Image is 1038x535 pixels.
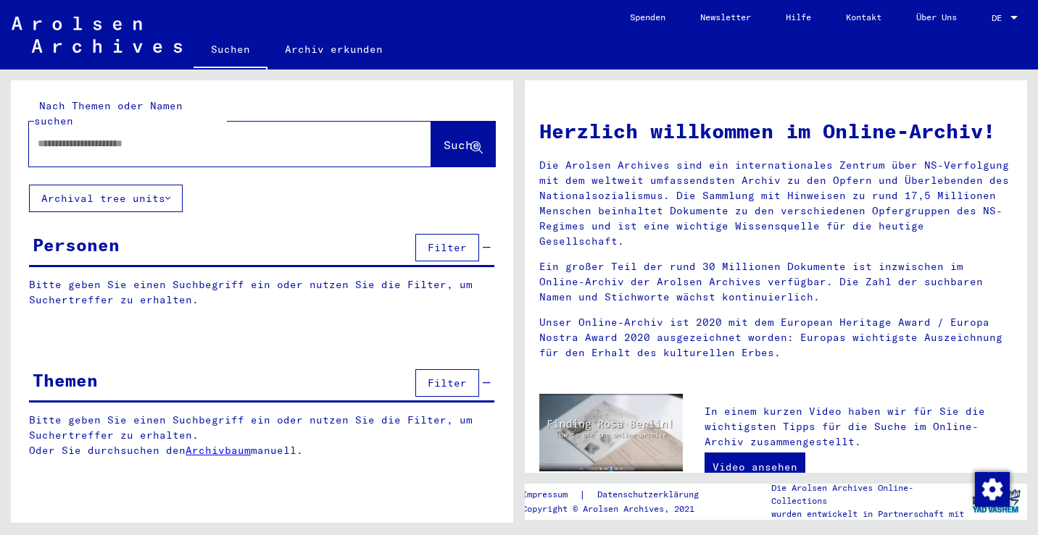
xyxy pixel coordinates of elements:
a: Suchen [194,32,267,69]
h1: Herzlich willkommen im Online-Archiv! [539,116,1013,146]
a: Impressum [522,487,579,502]
p: Unser Online-Archiv ist 2020 mit dem European Heritage Award / Europa Nostra Award 2020 ausgezeic... [539,315,1013,361]
button: Suche [431,122,495,167]
button: Archival tree units [29,185,183,212]
img: yv_logo.png [969,483,1024,519]
p: Ein großer Teil der rund 30 Millionen Dokumente ist inzwischen im Online-Archiv der Arolsen Archi... [539,259,1013,305]
p: Die Arolsen Archives sind ein internationales Zentrum über NS-Verfolgung mit dem weltweit umfasse... [539,158,1013,249]
a: Archiv erkunden [267,32,400,67]
a: Video ansehen [705,452,805,481]
p: Die Arolsen Archives Online-Collections [771,481,964,507]
a: Datenschutzerklärung [586,487,716,502]
p: In einem kurzen Video haben wir für Sie die wichtigsten Tipps für die Suche im Online-Archiv zusa... [705,404,1013,450]
mat-label: Nach Themen oder Namen suchen [34,99,183,127]
div: Themen [33,367,98,393]
img: video.jpg [539,394,683,472]
span: Filter [428,376,467,389]
a: Archivbaum [186,444,251,457]
img: Zustimmung ändern [975,472,1010,507]
div: | [522,487,716,502]
button: Filter [415,369,479,397]
img: Arolsen_neg.svg [12,17,182,53]
p: Bitte geben Sie einen Suchbegriff ein oder nutzen Sie die Filter, um Suchertreffer zu erhalten. [29,277,494,308]
span: Suche [444,138,480,152]
p: wurden entwickelt in Partnerschaft mit [771,507,964,521]
span: Filter [428,241,467,254]
p: Copyright © Arolsen Archives, 2021 [522,502,716,515]
p: Bitte geben Sie einen Suchbegriff ein oder nutzen Sie die Filter, um Suchertreffer zu erhalten. O... [29,413,495,458]
span: DE [992,13,1008,23]
button: Filter [415,234,479,261]
div: Personen [33,232,120,258]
